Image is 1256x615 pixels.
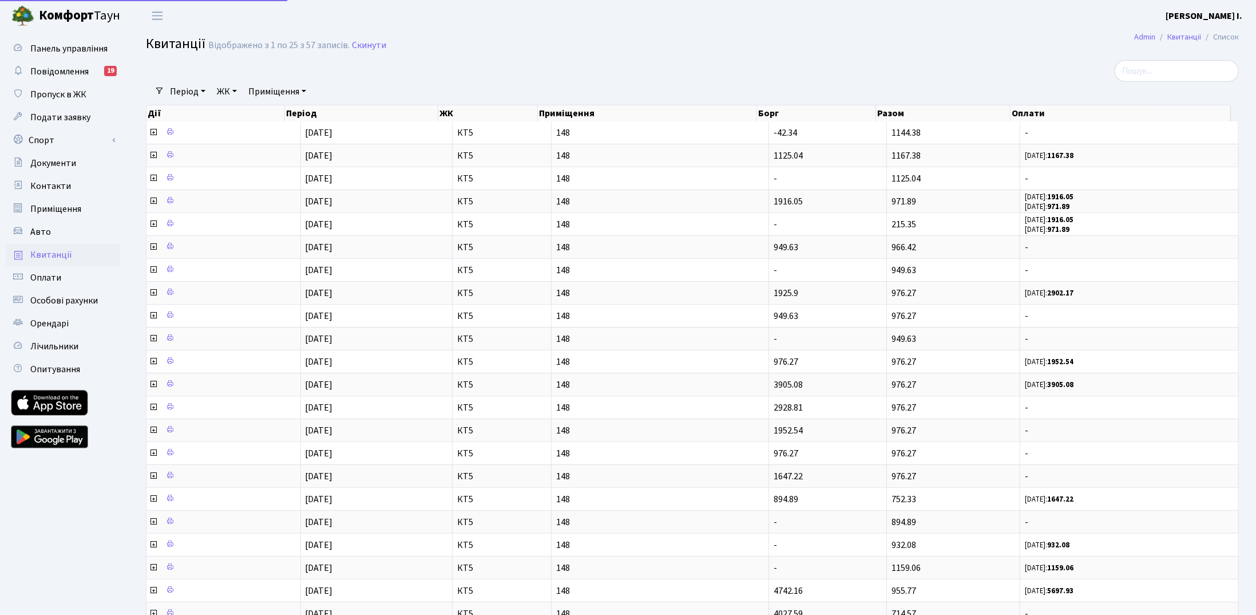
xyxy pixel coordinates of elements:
span: - [774,516,777,529]
span: [DATE] [306,287,333,299]
th: Дії [146,105,285,121]
span: Особові рахунки [30,294,98,307]
span: - [1025,243,1234,252]
span: КТ5 [457,541,546,550]
span: - [774,562,777,574]
span: 148 [556,426,764,435]
div: Відображено з 1 по 25 з 57 записів. [208,40,350,51]
span: КТ5 [457,518,546,527]
th: ЖК [438,105,538,121]
a: Повідомлення19 [6,60,120,83]
span: [DATE] [306,585,333,597]
span: 148 [556,380,764,389]
span: Квитанції [30,249,72,261]
span: [DATE] [306,401,333,414]
span: 976.27 [774,356,798,368]
span: Повідомлення [30,65,89,78]
span: КТ5 [457,449,546,458]
span: 976.27 [892,424,916,437]
span: 148 [556,357,764,366]
span: 949.63 [774,310,798,322]
span: 1125.04 [892,172,921,185]
span: [DATE] [306,356,333,368]
span: 1925.9 [774,287,798,299]
span: 966.42 [892,241,916,254]
a: Admin [1134,31,1155,43]
span: - [774,218,777,231]
span: Панель управління [30,42,108,55]
span: 148 [556,266,764,275]
b: 2902.17 [1047,288,1073,298]
span: 148 [556,518,764,527]
b: 971.89 [1047,202,1069,212]
span: 894.89 [892,516,916,529]
span: 148 [556,197,764,206]
span: [DATE] [306,172,333,185]
span: 3905.08 [774,379,803,391]
b: [PERSON_NAME] І. [1166,10,1242,22]
a: Авто [6,220,120,243]
span: 949.63 [892,264,916,277]
span: [DATE] [306,516,333,529]
b: 1916.05 [1047,215,1073,225]
span: 949.63 [892,333,916,345]
a: Панель управління [6,37,120,60]
span: КТ5 [457,174,546,183]
span: 971.89 [892,195,916,208]
span: КТ5 [457,472,546,481]
th: Приміщення [538,105,757,121]
span: Пропуск в ЖК [30,88,86,101]
small: [DATE]: [1025,380,1073,390]
span: КТ5 [457,128,546,137]
li: Список [1201,31,1239,44]
span: КТ5 [457,289,546,298]
span: КТ5 [457,334,546,344]
span: 1647.22 [774,470,803,483]
span: [DATE] [306,195,333,208]
nav: breadcrumb [1117,25,1256,49]
span: КТ5 [457,357,546,366]
b: 1647.22 [1047,494,1073,504]
small: [DATE]: [1025,586,1073,596]
img: logo.png [11,5,34,27]
small: [DATE]: [1025,202,1069,212]
span: -42.34 [774,127,797,139]
span: - [774,333,777,345]
span: 148 [556,334,764,344]
span: 148 [556,495,764,504]
th: Оплати [1011,105,1231,121]
a: Спорт [6,129,120,152]
span: 976.27 [892,379,916,391]
b: 5697.93 [1047,586,1073,596]
span: - [1025,312,1234,321]
span: Лічильники [30,340,78,353]
span: - [1025,334,1234,344]
span: КТ5 [457,403,546,412]
span: 148 [556,151,764,160]
span: 1144.38 [892,127,921,139]
a: Пропуск в ЖК [6,83,120,106]
span: [DATE] [306,241,333,254]
span: КТ5 [457,197,546,206]
span: Контакти [30,180,71,192]
span: [DATE] [306,539,333,551]
span: Таун [39,6,120,26]
a: [PERSON_NAME] І. [1166,9,1242,23]
b: 1167.38 [1047,151,1073,161]
span: 148 [556,472,764,481]
b: 932.08 [1047,540,1069,550]
button: Переключити навігацію [143,6,172,25]
span: 1125.04 [774,149,803,162]
span: - [774,172,777,185]
a: ЖК [212,82,241,101]
span: 148 [556,312,764,321]
span: [DATE] [306,264,333,277]
span: Авто [30,226,51,238]
b: 1952.54 [1047,357,1073,367]
span: 949.63 [774,241,798,254]
span: 932.08 [892,539,916,551]
a: Лічильники [6,335,120,358]
span: - [1025,266,1234,275]
span: 2928.81 [774,401,803,414]
span: 894.89 [774,493,798,506]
